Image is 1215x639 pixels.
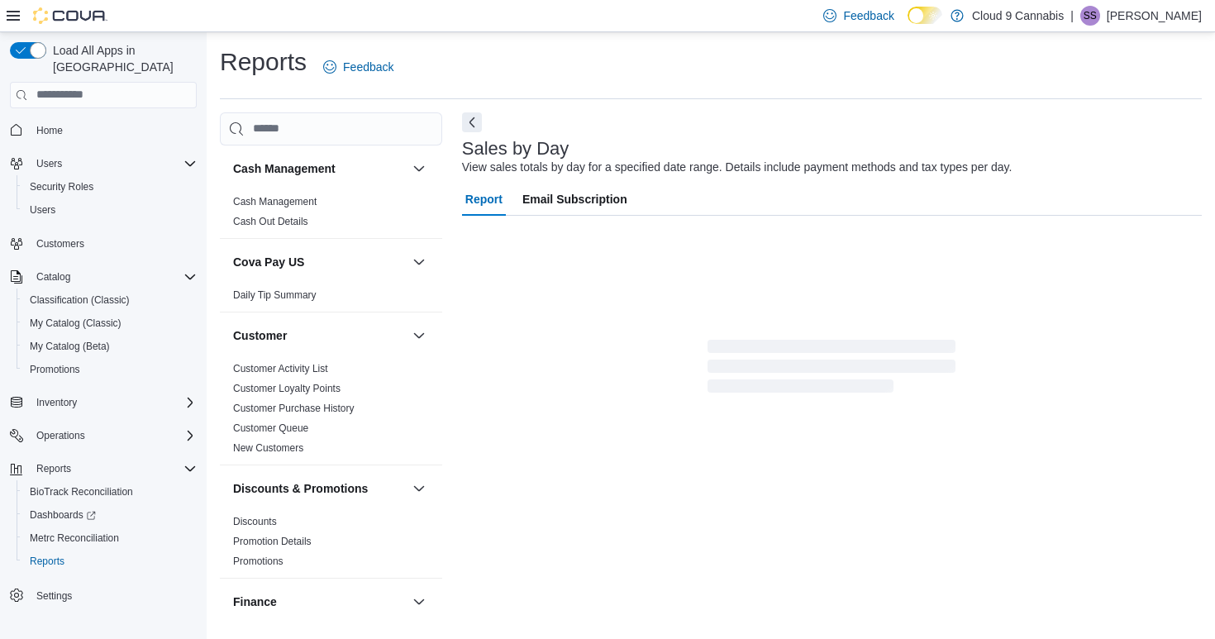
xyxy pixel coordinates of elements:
button: Customer [409,326,429,346]
span: Metrc Reconciliation [30,532,119,545]
a: Home [30,121,69,141]
img: Cova [33,7,107,24]
button: Cova Pay US [233,254,406,270]
button: Security Roles [17,175,203,198]
span: Settings [36,589,72,603]
span: Settings [30,584,197,605]
div: Cova Pay US [220,285,442,312]
button: My Catalog (Beta) [17,335,203,358]
a: Daily Tip Summary [233,289,317,301]
a: Dashboards [17,503,203,527]
button: Next [462,112,482,132]
button: Users [30,154,69,174]
div: Cash Management [220,192,442,238]
a: Customer Queue [233,422,308,434]
a: Cash Out Details [233,216,308,227]
span: Loading [708,343,955,396]
span: Load All Apps in [GEOGRAPHIC_DATA] [46,42,197,75]
span: Catalog [36,270,70,284]
span: Security Roles [30,180,93,193]
span: Promotions [30,363,80,376]
span: Feedback [843,7,893,24]
button: Classification (Classic) [17,289,203,312]
a: Customer Activity List [233,363,328,374]
h3: Finance [233,594,277,610]
p: Cloud 9 Cannabis [972,6,1064,26]
a: Promotions [23,360,87,379]
button: Operations [3,424,203,447]
h1: Reports [220,45,307,79]
div: Customer [220,359,442,465]
a: New Customers [233,442,303,454]
span: Security Roles [23,177,197,197]
button: Finance [233,594,406,610]
a: BioTrack Reconciliation [23,482,140,502]
h3: Cova Pay US [233,254,304,270]
h3: Cash Management [233,160,336,177]
span: Home [30,120,197,141]
span: Customers [30,233,197,254]
p: [PERSON_NAME] [1107,6,1202,26]
span: Email Subscription [522,183,627,216]
div: Discounts & Promotions [220,512,442,578]
a: Classification (Classic) [23,290,136,310]
button: Customer [233,327,406,344]
button: Metrc Reconciliation [17,527,203,550]
button: Users [3,152,203,175]
span: Reports [30,555,64,568]
button: BioTrack Reconciliation [17,480,203,503]
span: Catalog [30,267,197,287]
a: My Catalog (Classic) [23,313,128,333]
span: Users [30,154,197,174]
button: Reports [30,459,78,479]
span: Operations [36,429,85,442]
button: Catalog [3,265,203,289]
button: Catalog [30,267,77,287]
a: Promotions [233,556,283,567]
span: Reports [30,459,197,479]
button: Promotions [17,358,203,381]
button: Discounts & Promotions [409,479,429,498]
button: Customers [3,231,203,255]
button: Settings [3,583,203,607]
button: Operations [30,426,92,446]
a: Cash Management [233,196,317,207]
a: Feedback [317,50,400,83]
a: Customer Purchase History [233,403,355,414]
button: Home [3,118,203,142]
button: Inventory [3,391,203,414]
button: My Catalog (Classic) [17,312,203,335]
a: Metrc Reconciliation [23,528,126,548]
a: Customers [30,234,91,254]
span: Operations [30,426,197,446]
a: Reports [23,551,71,571]
span: Promotions [23,360,197,379]
a: Settings [30,586,79,606]
input: Dark Mode [908,7,942,24]
h3: Customer [233,327,287,344]
span: My Catalog (Classic) [30,317,121,330]
span: My Catalog (Classic) [23,313,197,333]
span: Reports [36,462,71,475]
span: BioTrack Reconciliation [30,485,133,498]
a: Dashboards [23,505,102,525]
span: Customers [36,237,84,250]
span: BioTrack Reconciliation [23,482,197,502]
h3: Discounts & Promotions [233,480,368,497]
span: Dashboards [30,508,96,522]
button: Cova Pay US [409,252,429,272]
button: Discounts & Promotions [233,480,406,497]
span: Dashboards [23,505,197,525]
button: Reports [17,550,203,573]
a: Users [23,200,62,220]
a: Customer Loyalty Points [233,383,341,394]
span: My Catalog (Beta) [30,340,110,353]
button: Inventory [30,393,83,412]
span: SS [1084,6,1097,26]
span: Reports [23,551,197,571]
button: Users [17,198,203,222]
span: Users [36,157,62,170]
div: View sales totals by day for a specified date range. Details include payment methods and tax type... [462,159,1012,176]
span: Inventory [30,393,197,412]
p: | [1070,6,1074,26]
